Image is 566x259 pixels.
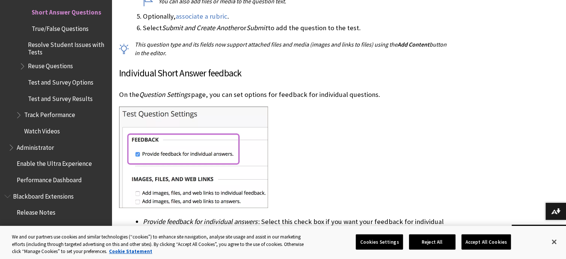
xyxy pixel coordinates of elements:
[13,190,74,200] span: Blackboard Extensions
[17,206,55,217] span: Release Notes
[143,11,448,22] li: Optionally, .
[397,41,429,48] span: Add Content
[17,174,82,184] span: Performance Dashboard
[139,90,190,99] span: Question Settings
[356,234,403,250] button: Cookies Settings
[28,60,73,70] span: Reuse Questions
[17,158,92,168] span: Enable the Ultra Experience
[109,248,152,255] a: More information about your privacy, opens in a new tab
[12,233,311,255] div: We and our partners use cookies and similar technologies (“cookies”) to enhance site navigation, ...
[143,217,448,258] li: : Select this check box if you want your feedback for individual answers to appear to students. T...
[512,225,566,239] a: Back to top
[409,234,455,250] button: Reject All
[143,217,258,226] span: Provide feedback for individual answers
[28,76,93,86] span: Test and Survey Options
[119,66,448,80] h3: Individual Short Answer feedback
[546,234,562,250] button: Close
[17,222,57,233] span: Course Catalog
[32,6,101,16] span: Short Answer Questions
[17,141,54,151] span: Administrator
[28,92,93,102] span: Test and Survey Results
[32,22,89,32] span: True/False Questions
[24,125,60,135] span: Watch Videos
[143,23,448,33] li: Select or to add the question to the test.
[119,40,448,57] p: This question type and its fields now support attached files and media (images and links to files...
[119,90,448,100] p: On the page, you can set options for feedback for individual questions.
[461,234,511,250] button: Accept All Cookies
[176,12,227,21] a: associate a rubric
[24,109,75,119] span: Track Performance
[28,38,106,56] span: Resolve Student Issues with Tests
[246,23,267,32] span: Submit
[162,23,239,32] span: Submit and Create Another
